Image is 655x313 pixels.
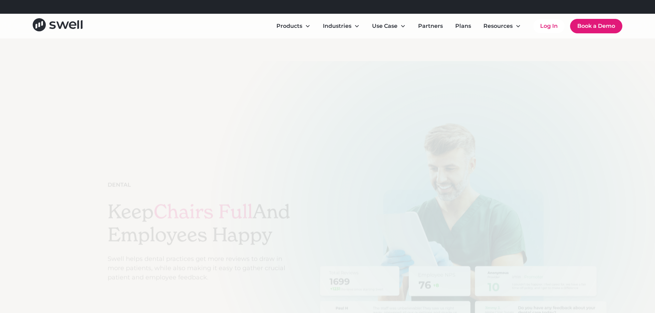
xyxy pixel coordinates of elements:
[323,22,351,30] div: Industries
[570,19,622,33] a: Book a Demo
[276,22,302,30] div: Products
[478,19,526,33] div: Resources
[154,199,253,224] span: Chairs Full
[108,181,131,189] div: Dental
[450,19,477,33] a: Plans
[413,19,448,33] a: Partners
[108,200,293,246] h1: Keep And Employees Happy
[483,22,513,30] div: Resources
[367,19,411,33] div: Use Case
[533,19,565,33] a: Log In
[271,19,316,33] div: Products
[317,19,365,33] div: Industries
[372,22,397,30] div: Use Case
[33,18,83,34] a: home
[108,255,293,282] p: Swell helps dental practices get more reviews to draw in more patients, while also making it easy...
